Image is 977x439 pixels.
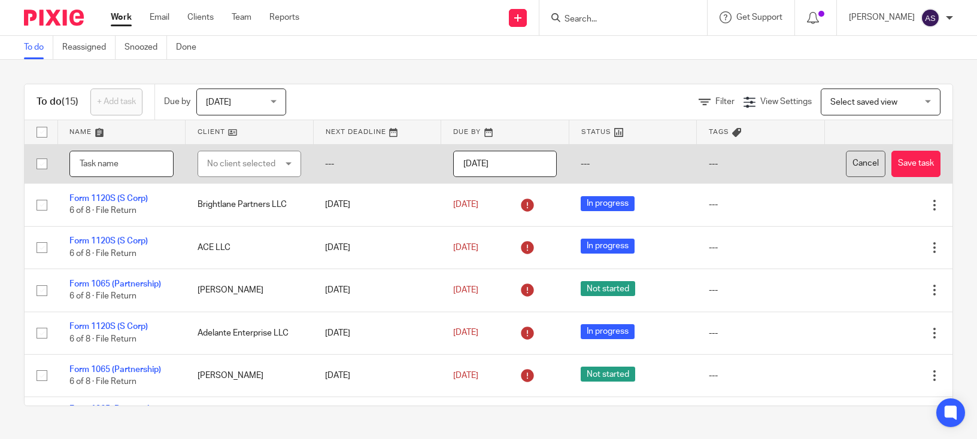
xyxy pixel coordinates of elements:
a: Done [176,36,205,59]
span: [DATE] [453,329,478,337]
td: [PERSON_NAME] [186,269,314,312]
td: [DATE] [313,226,441,269]
input: Pick a date [453,151,557,178]
td: --- [313,144,441,184]
span: (15) [62,97,78,106]
span: [DATE] [453,286,478,294]
span: 6 of 8 · File Return [69,335,136,343]
div: --- [709,242,813,254]
td: ACE LLC [186,226,314,269]
a: Form 1120S (S Corp) [69,194,148,203]
a: Reassigned [62,36,116,59]
span: Not started [581,281,635,296]
input: Search [563,14,671,25]
span: 6 of 8 · File Return [69,249,136,258]
a: Form 1065 (Partnership) [69,365,161,374]
a: Clients [187,11,214,23]
div: --- [709,199,813,211]
button: Save task [891,151,940,178]
span: In progress [581,239,635,254]
div: --- [709,370,813,382]
td: Brightlane Partners LLC [186,184,314,226]
td: Adelante Enterprise LLC [186,312,314,354]
p: [PERSON_NAME] [849,11,915,23]
span: [DATE] [453,371,478,380]
div: --- [709,327,813,339]
a: Reports [269,11,299,23]
a: Email [150,11,169,23]
button: Cancel [846,151,885,178]
a: Form 1120S (S Corp) [69,237,148,245]
a: Form 1065 (Partnership) [69,405,161,413]
td: [DATE] [313,312,441,354]
img: svg%3E [921,8,940,28]
span: Get Support [736,13,782,22]
span: [DATE] [206,98,231,106]
p: Due by [164,96,190,108]
div: --- [709,284,813,296]
span: In progress [581,324,635,339]
td: [PERSON_NAME] [186,354,314,397]
td: [DATE] [313,184,441,226]
a: Form 1065 (Partnership) [69,280,161,288]
span: 6 of 8 · File Return [69,377,136,386]
td: --- [697,144,825,184]
a: + Add task [90,89,142,115]
span: Filter [715,97,735,106]
input: Task name [69,151,174,178]
a: Work [111,11,132,23]
span: Not started [581,367,635,382]
span: 6 of 8 · File Return [69,292,136,300]
span: 6 of 8 · File Return [69,207,136,215]
img: Pixie [24,10,84,26]
td: [DATE] [313,354,441,397]
span: [DATE] [453,243,478,252]
a: Team [232,11,251,23]
a: Snoozed [125,36,167,59]
span: View Settings [760,97,812,106]
a: Form 1120S (S Corp) [69,322,148,331]
span: Select saved view [830,98,897,106]
a: To do [24,36,53,59]
div: No client selected [207,151,282,176]
span: Tags [709,129,729,135]
td: --- [569,144,697,184]
span: In progress [581,196,635,211]
span: [DATE] [453,200,478,209]
td: [DATE] [313,269,441,312]
h1: To do [37,96,78,108]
